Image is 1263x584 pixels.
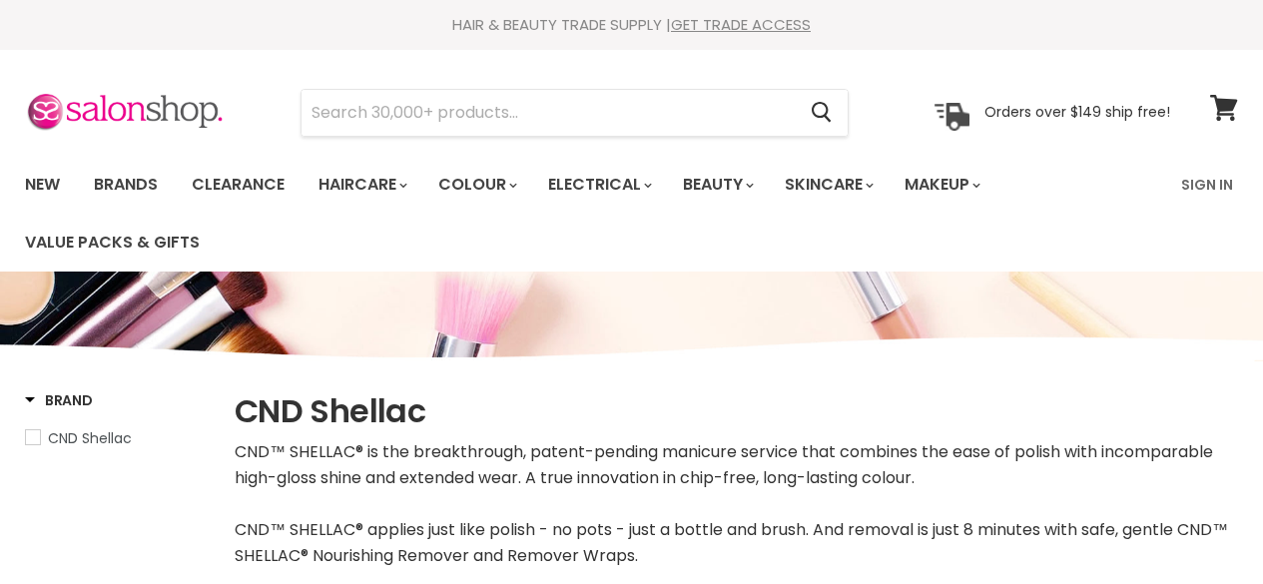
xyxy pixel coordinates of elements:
span: CND™ SHELLAC® is the breakthrough, patent-pending manicure service that combines the ease of poli... [235,440,1213,489]
a: Colour [423,164,529,206]
a: CND Shellac [25,427,210,449]
a: Beauty [668,164,766,206]
a: GET TRADE ACCESS [671,14,811,35]
a: Clearance [177,164,300,206]
a: Makeup [890,164,992,206]
a: Value Packs & Gifts [10,222,215,264]
a: Brands [79,164,173,206]
h3: Brand [25,390,93,410]
p: Orders over $149 ship free! [984,103,1170,121]
span: CND Shellac [48,428,132,448]
a: Electrical [533,164,664,206]
a: Skincare [770,164,886,206]
a: Haircare [304,164,419,206]
h1: CND Shellac [235,390,1238,432]
input: Search [302,90,795,136]
span: CND™ SHELLAC® applies just like polish - no pots - just a bottle and brush. And removal is just 8... [235,518,1228,567]
form: Product [301,89,849,137]
button: Search [795,90,848,136]
a: Sign In [1169,164,1245,206]
ul: Main menu [10,156,1169,272]
a: New [10,164,75,206]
